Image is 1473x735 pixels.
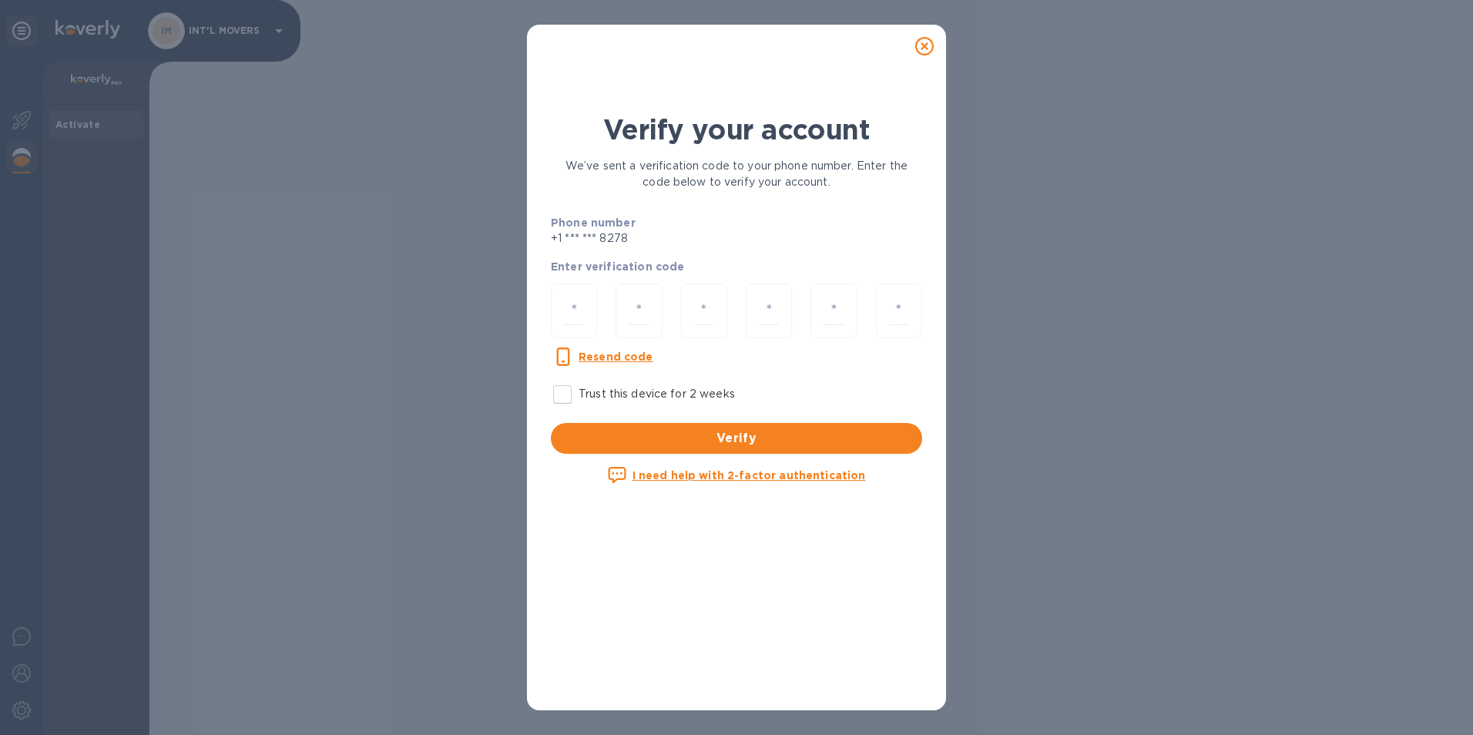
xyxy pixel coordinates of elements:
u: Resend code [579,351,653,363]
p: Trust this device for 2 weeks [579,386,735,402]
button: Verify [551,423,922,454]
h1: Verify your account [551,113,922,146]
p: Enter verification code [551,259,922,274]
span: Verify [563,429,910,448]
p: We’ve sent a verification code to your phone number. Enter the code below to verify your account. [551,158,922,190]
b: Phone number [551,216,636,229]
u: I need help with 2-factor authentication [632,469,866,482]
